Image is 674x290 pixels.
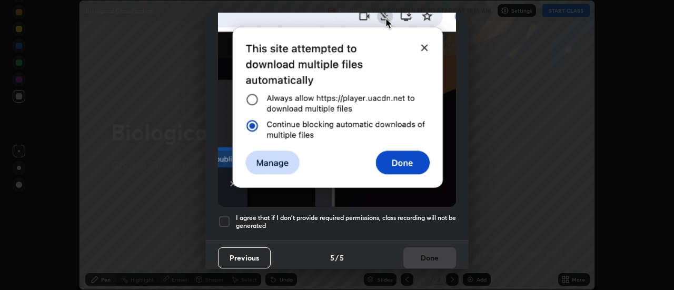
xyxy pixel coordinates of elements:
[330,252,334,263] h4: 5
[340,252,344,263] h4: 5
[335,252,339,263] h4: /
[236,214,456,230] h5: I agree that if I don't provide required permissions, class recording will not be generated
[218,247,271,268] button: Previous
